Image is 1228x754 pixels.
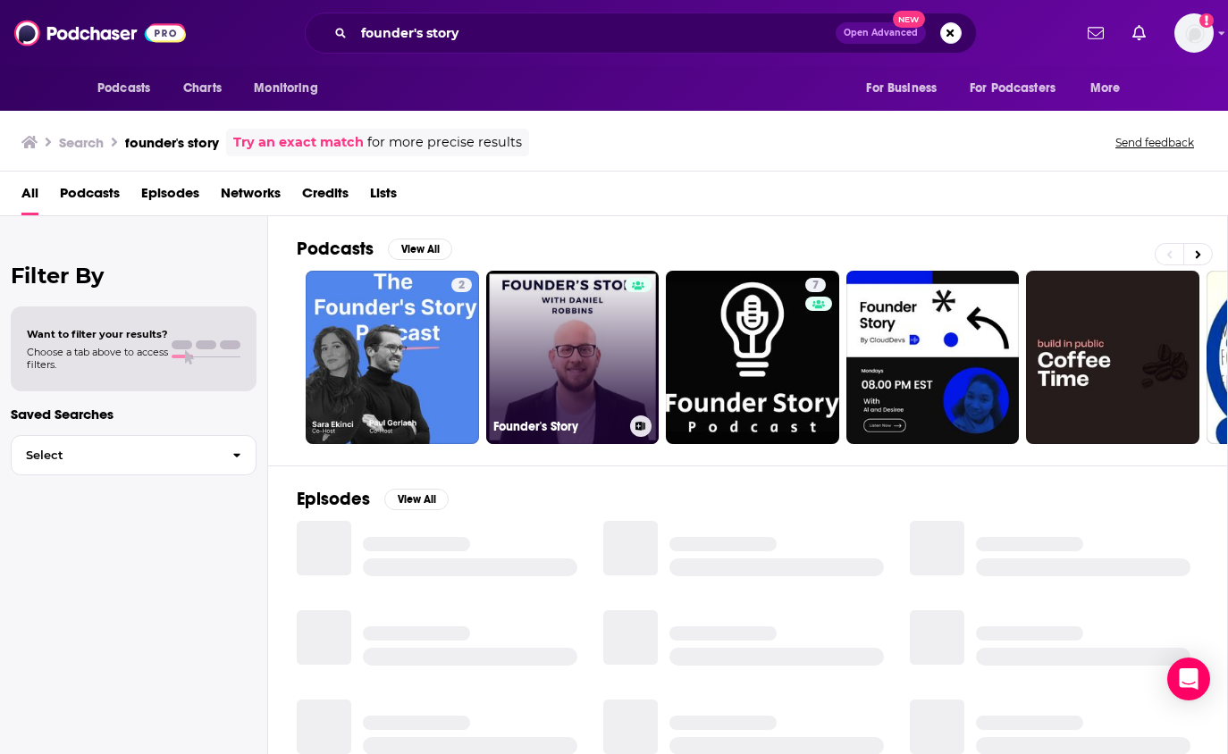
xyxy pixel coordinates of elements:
button: open menu [854,71,959,105]
h2: Episodes [297,488,370,510]
h3: Founder's Story [493,419,623,434]
h3: Search [59,134,104,151]
a: Lists [370,179,397,215]
a: 7 [666,271,839,444]
button: Send feedback [1110,135,1199,150]
span: Logged in as AirwaveMedia [1174,13,1214,53]
span: Charts [183,76,222,101]
span: For Podcasters [970,76,1056,101]
a: Podcasts [60,179,120,215]
span: 7 [812,277,819,295]
button: Select [11,435,257,475]
span: New [893,11,925,28]
span: Choose a tab above to access filters. [27,346,168,371]
img: Podchaser - Follow, Share and Rate Podcasts [14,16,186,50]
span: for more precise results [367,132,522,153]
a: PodcastsView All [297,238,452,260]
svg: Add a profile image [1199,13,1214,28]
button: open menu [958,71,1081,105]
span: Want to filter your results? [27,328,168,340]
span: More [1090,76,1121,101]
button: open menu [241,71,341,105]
a: Charts [172,71,232,105]
span: For Business [866,76,937,101]
span: Monitoring [254,76,317,101]
h2: Podcasts [297,238,374,260]
div: Search podcasts, credits, & more... [305,13,977,54]
input: Search podcasts, credits, & more... [354,19,836,47]
a: Show notifications dropdown [1081,18,1111,48]
a: 7 [805,278,826,292]
a: Networks [221,179,281,215]
a: EpisodesView All [297,488,449,510]
a: Try an exact match [233,132,364,153]
a: All [21,179,38,215]
a: 2 [306,271,479,444]
h3: founder's story [125,134,219,151]
span: 2 [458,277,465,295]
span: Podcasts [97,76,150,101]
div: Open Intercom Messenger [1167,658,1210,700]
button: View All [384,489,449,510]
p: Saved Searches [11,406,257,423]
button: open menu [85,71,173,105]
a: Credits [302,179,349,215]
span: Select [12,449,218,461]
a: Founder's Story [486,271,660,444]
h2: Filter By [11,263,257,289]
button: Open AdvancedNew [836,22,926,44]
a: Episodes [141,179,199,215]
a: Show notifications dropdown [1125,18,1153,48]
a: 2 [451,278,472,292]
button: View All [388,239,452,260]
span: Open Advanced [844,29,918,38]
img: User Profile [1174,13,1214,53]
button: Show profile menu [1174,13,1214,53]
button: open menu [1078,71,1143,105]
